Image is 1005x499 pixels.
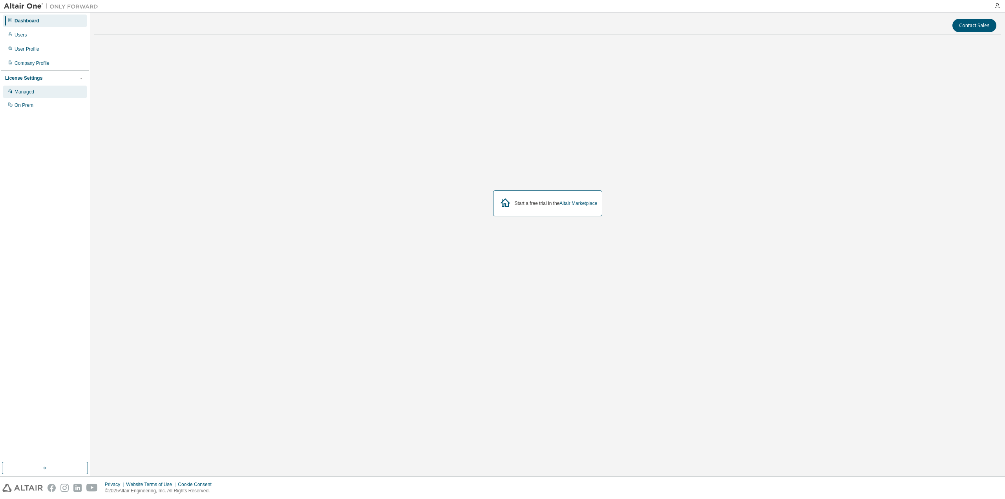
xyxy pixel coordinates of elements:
[515,200,598,207] div: Start a free trial in the
[105,481,126,488] div: Privacy
[15,18,39,24] div: Dashboard
[4,2,102,10] img: Altair One
[2,484,43,492] img: altair_logo.svg
[48,484,56,492] img: facebook.svg
[559,201,597,206] a: Altair Marketplace
[15,32,27,38] div: Users
[105,488,216,494] p: © 2025 Altair Engineering, Inc. All Rights Reserved.
[73,484,82,492] img: linkedin.svg
[5,75,42,81] div: License Settings
[15,102,33,108] div: On Prem
[60,484,69,492] img: instagram.svg
[952,19,996,32] button: Contact Sales
[86,484,98,492] img: youtube.svg
[126,481,178,488] div: Website Terms of Use
[15,60,49,66] div: Company Profile
[178,481,216,488] div: Cookie Consent
[15,89,34,95] div: Managed
[15,46,39,52] div: User Profile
